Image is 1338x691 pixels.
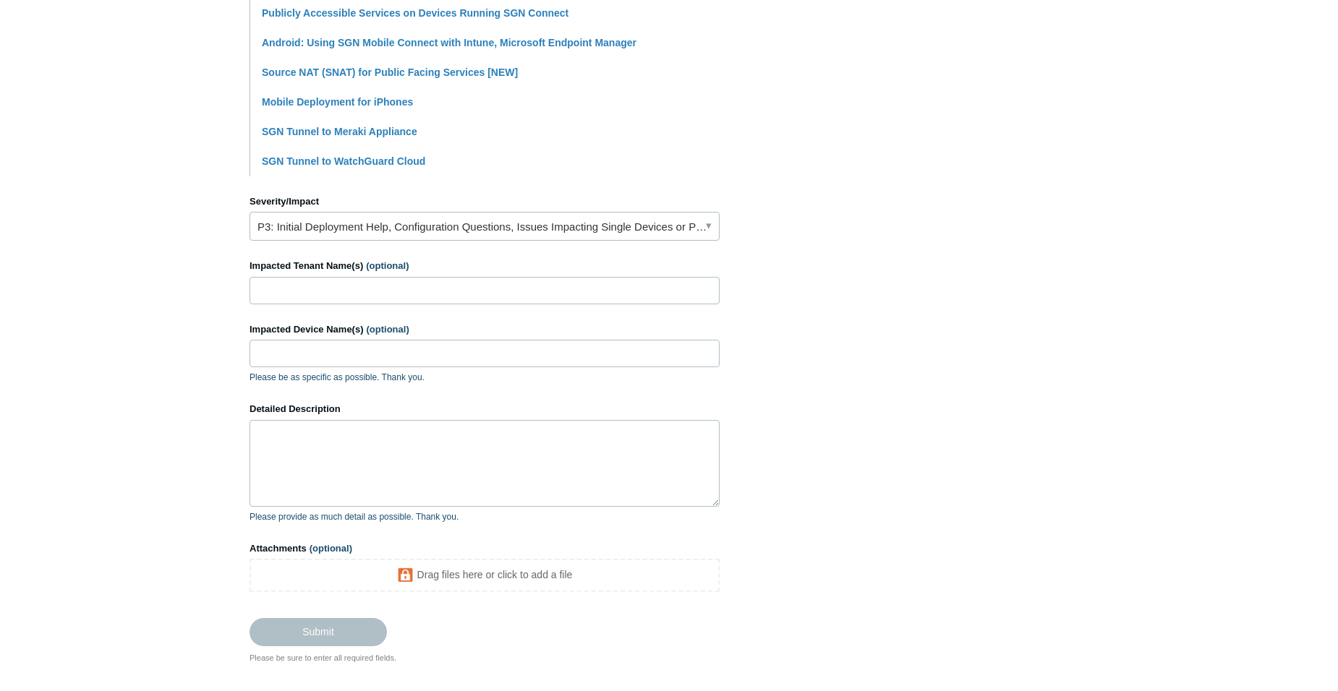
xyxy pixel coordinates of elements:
[262,126,417,137] a: SGN Tunnel to Meraki Appliance
[250,194,720,209] label: Severity/Impact
[262,37,636,48] a: Android: Using SGN Mobile Connect with Intune, Microsoft Endpoint Manager
[262,96,413,108] a: Mobile Deployment for iPhones
[262,7,568,19] a: Publicly Accessible Services on Devices Running SGN Connect
[250,371,720,384] p: Please be as specific as possible. Thank you.
[250,402,720,416] label: Detailed Description
[250,541,720,556] label: Attachments
[250,322,720,337] label: Impacted Device Name(s)
[366,260,409,271] span: (optional)
[250,259,720,273] label: Impacted Tenant Name(s)
[367,324,409,335] span: (optional)
[250,510,720,523] p: Please provide as much detail as possible. Thank you.
[250,652,720,664] div: Please be sure to enter all required fields.
[262,66,518,78] a: Source NAT (SNAT) for Public Facing Services [NEW]
[250,618,387,645] input: Submit
[262,155,425,167] a: SGN Tunnel to WatchGuard Cloud
[250,212,720,241] a: P3: Initial Deployment Help, Configuration Questions, Issues Impacting Single Devices or Past Out...
[310,543,352,554] span: (optional)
